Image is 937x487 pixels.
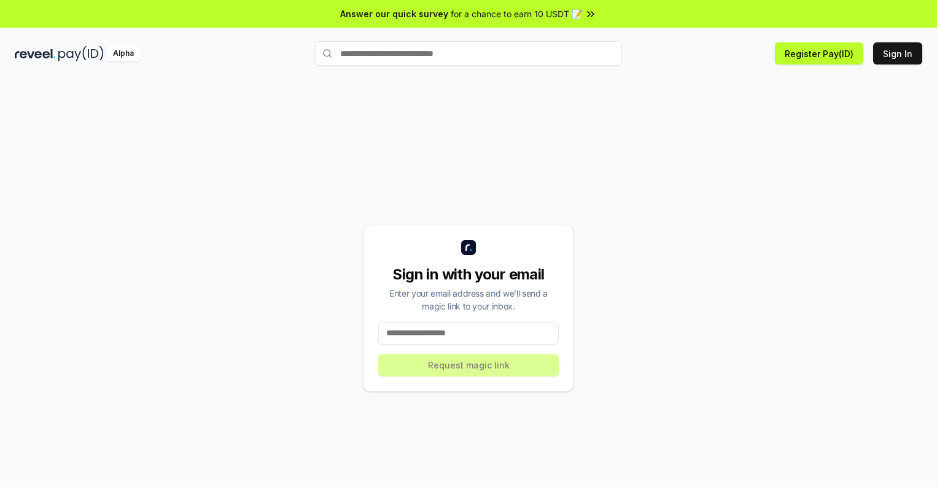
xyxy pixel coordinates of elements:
img: reveel_dark [15,46,56,61]
div: Enter your email address and we’ll send a magic link to your inbox. [378,287,559,313]
button: Sign In [873,42,922,64]
span: Answer our quick survey [340,7,448,20]
div: Alpha [106,46,141,61]
div: Sign in with your email [378,265,559,284]
button: Register Pay(ID) [775,42,863,64]
img: logo_small [461,240,476,255]
img: pay_id [58,46,104,61]
span: for a chance to earn 10 USDT 📝 [451,7,582,20]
